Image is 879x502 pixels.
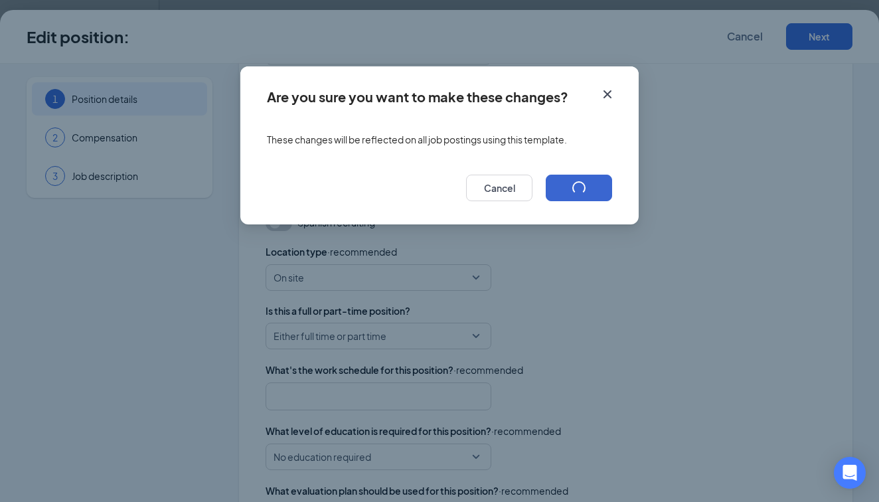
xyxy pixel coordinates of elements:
[267,133,567,146] span: These changes will be reflected on all job postings using this template.
[590,66,639,109] button: Close
[834,457,866,489] div: Open Intercom Messenger
[599,86,615,102] svg: Cross
[466,175,532,201] button: Cancel
[267,90,568,104] div: Are you sure you want to make these changes?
